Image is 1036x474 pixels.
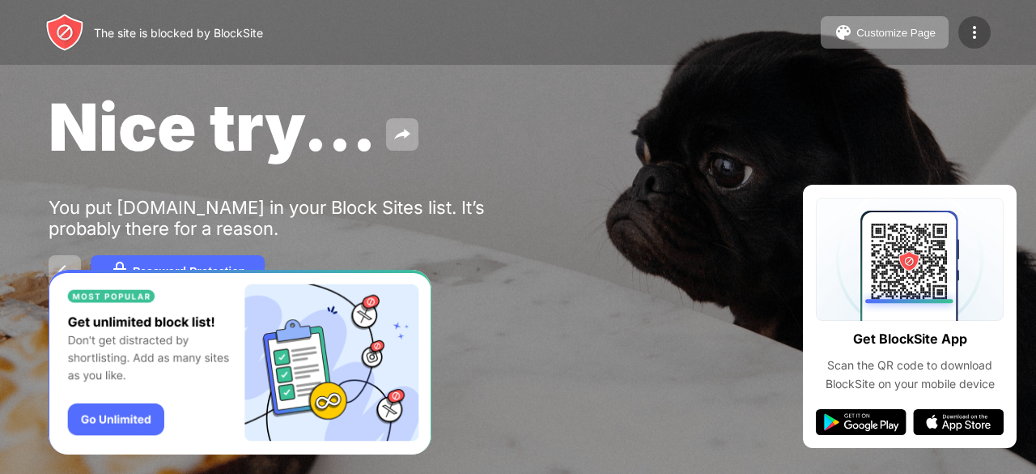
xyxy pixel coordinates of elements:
[856,27,936,39] div: Customize Page
[821,16,949,49] button: Customize Page
[49,197,549,239] div: You put [DOMAIN_NAME] in your Block Sites list. It’s probably there for a reason.
[49,88,376,166] span: Nice try...
[834,23,853,42] img: pallet.svg
[55,262,74,281] img: back.svg
[110,262,129,281] img: password.svg
[91,255,265,288] button: Password Protection
[965,23,984,42] img: menu-icon.svg
[816,409,906,435] img: google-play.svg
[94,26,263,40] div: The site is blocked by BlockSite
[45,13,84,52] img: header-logo.svg
[913,409,1004,435] img: app-store.svg
[393,125,412,144] img: share.svg
[133,265,245,278] div: Password Protection
[49,270,431,455] iframe: Banner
